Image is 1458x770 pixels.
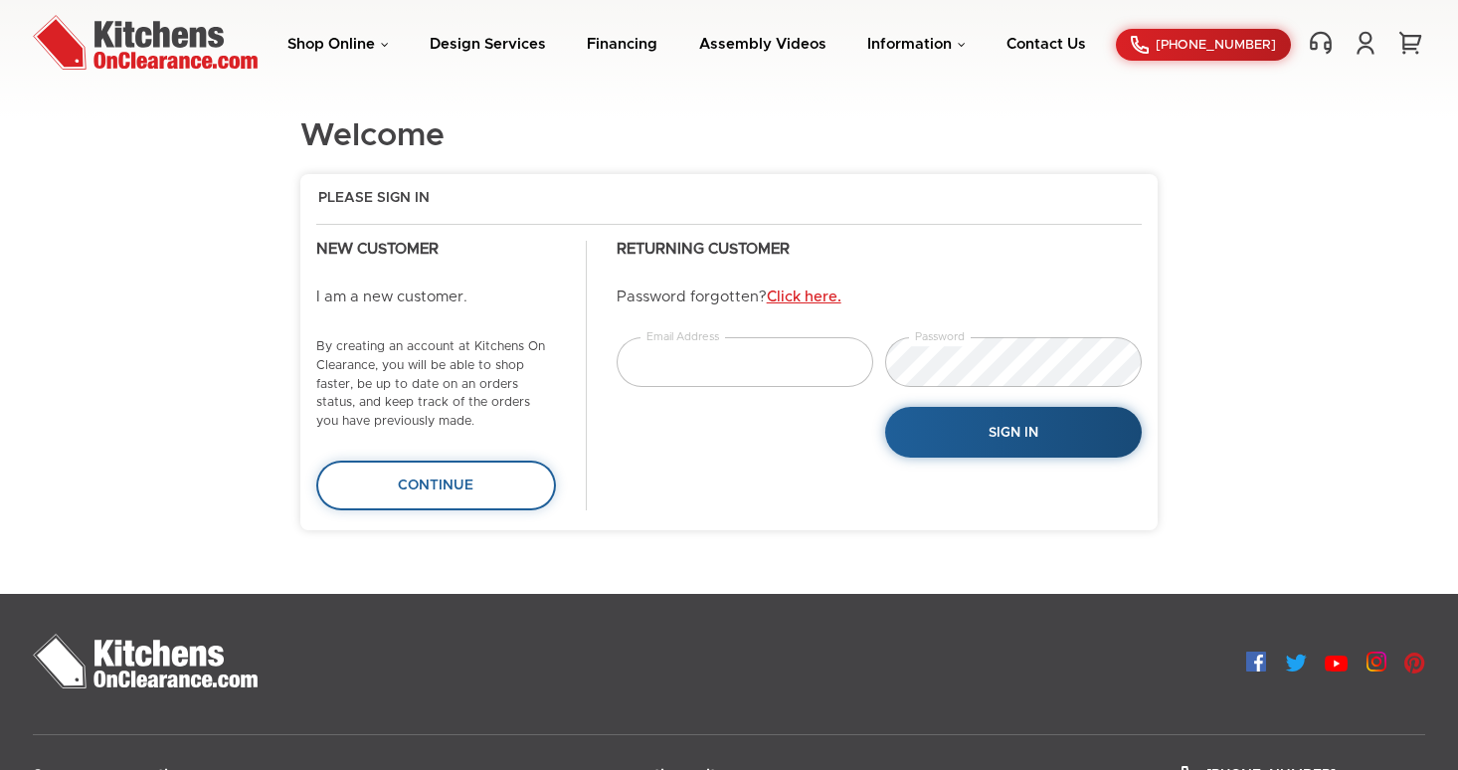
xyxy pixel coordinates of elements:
img: Youtube [1325,656,1348,672]
h1: Welcome [300,119,445,154]
small: By creating an account at Kitchens On Clearance, you will be able to shop faster, be up to date o... [316,340,545,428]
a: Financing [587,37,657,52]
span: Continue [398,479,473,492]
strong: Returning Customer [617,242,790,257]
span: [PHONE_NUMBER] [1156,39,1276,52]
strong: New Customer [316,242,439,257]
a: Shop Online [287,37,389,52]
span: Please Sign In [318,190,430,208]
a: Information [867,37,966,52]
p: Password forgotten? [617,289,1142,307]
a: Assembly Videos [699,37,826,52]
img: Facebook [1246,652,1266,672]
a: [PHONE_NUMBER] [1116,29,1291,61]
span: Sign In [989,426,1038,440]
a: Design Services [430,37,546,52]
p: I am a new customer. [316,289,556,307]
img: Kitchens On Clearance [33,634,258,688]
a: Continue [316,461,556,510]
img: Instagram [1367,652,1386,672]
img: Kitchens On Clearance [33,15,258,70]
a: Contact Us [1006,37,1086,52]
a: Click here. [767,289,841,304]
button: Sign In [885,407,1142,458]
